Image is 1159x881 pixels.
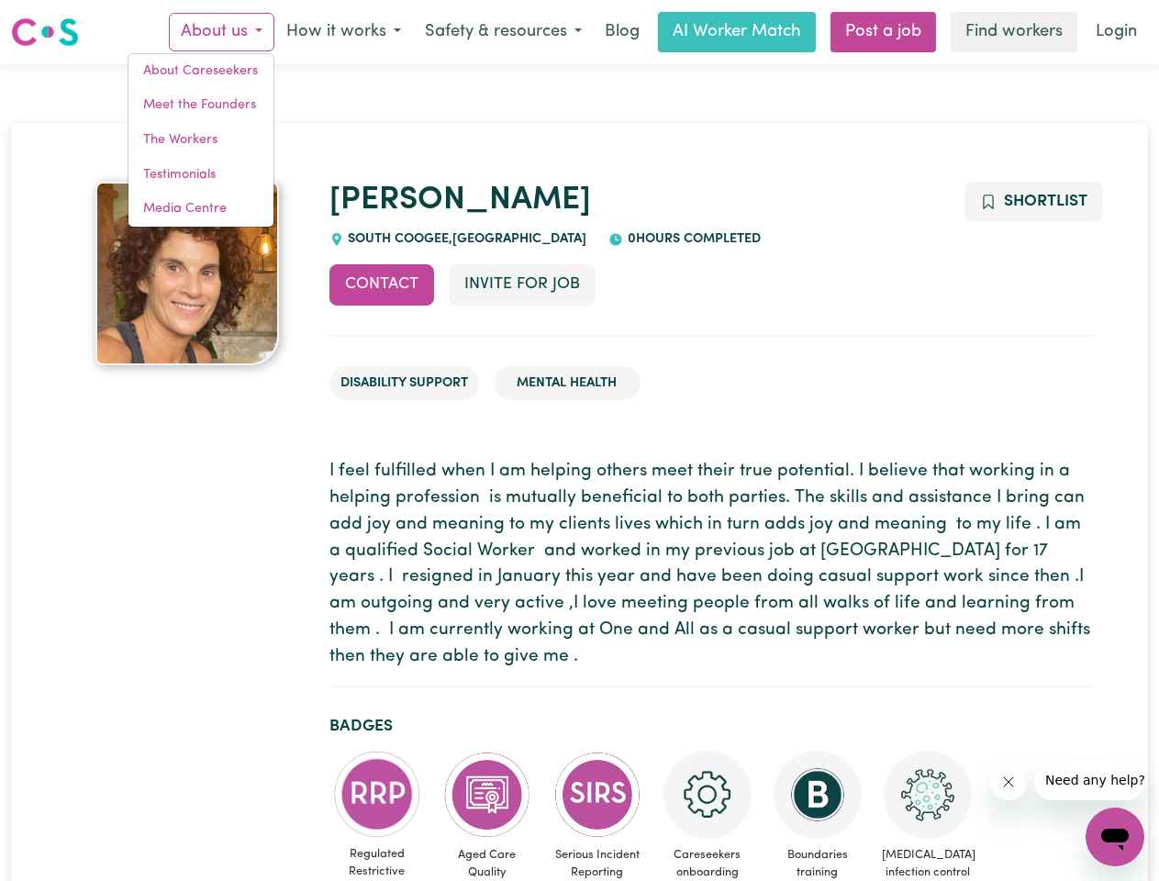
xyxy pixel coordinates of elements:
[443,751,531,839] img: CS Academy: Aged Care Quality Standards & Code of Conduct course completed
[594,12,651,52] a: Blog
[329,366,479,401] li: Disability Support
[1004,194,1087,209] span: Shortlist
[128,88,273,123] a: Meet the Founders
[95,182,279,365] img: Belinda
[658,12,816,52] a: AI Worker Match
[663,751,752,839] img: CS Academy: Careseekers Onboarding course completed
[128,192,273,227] a: Media Centre
[128,123,273,158] a: The Workers
[344,232,587,246] span: SOUTH COOGEE , [GEOGRAPHIC_DATA]
[413,13,594,51] button: Safety & resources
[1086,808,1144,866] iframe: Button to launch messaging window
[623,232,761,246] span: 0 hours completed
[329,184,591,217] a: [PERSON_NAME]
[11,13,111,28] span: Need any help?
[169,13,274,51] button: About us
[830,12,936,52] a: Post a job
[274,13,413,51] button: How it works
[11,16,79,49] img: Careseekers logo
[990,764,1027,800] iframe: Close message
[11,11,79,53] a: Careseekers logo
[329,264,434,305] button: Contact
[884,751,972,839] img: CS Academy: COVID-19 Infection Control Training course completed
[333,751,421,838] img: CS Academy: Regulated Restrictive Practices course completed
[128,158,273,193] a: Testimonials
[494,366,641,401] li: Mental Health
[964,182,1103,222] button: Add to shortlist
[68,182,307,365] a: Belinda's profile picture'
[553,751,641,839] img: CS Academy: Serious Incident Reporting Scheme course completed
[128,54,273,89] a: About Careseekers
[951,12,1077,52] a: Find workers
[329,459,1092,670] p: I feel fulfilled when I am helping others meet their true potential. I believe that working in a ...
[128,53,274,228] div: About us
[329,717,1092,736] h2: Badges
[449,264,596,305] button: Invite for Job
[1034,760,1144,800] iframe: Message from company
[774,751,862,839] img: CS Academy: Boundaries in care and support work course completed
[1085,12,1148,52] a: Login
